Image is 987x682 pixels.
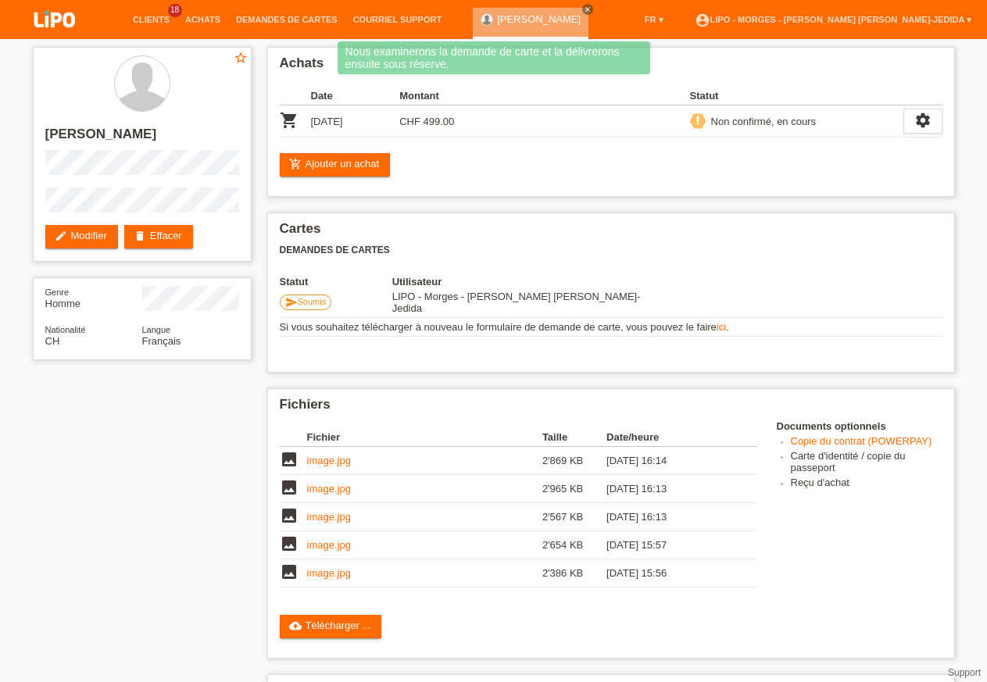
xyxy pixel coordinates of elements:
td: 2'965 KB [542,475,606,503]
td: Si vous souhaitez télécharger à nouveau le formulaire de demande de carte, vous pouvez le faire . [280,318,942,337]
td: [DATE] 16:13 [606,475,735,503]
h2: Fichiers [280,397,942,420]
i: image [280,534,299,553]
i: account_circle [695,12,710,28]
span: Genre [45,287,70,297]
td: [DATE] 16:14 [606,447,735,475]
td: 2'567 KB [542,503,606,531]
h4: Documents optionnels [777,420,942,432]
a: Achats [177,15,228,24]
th: Taille [542,428,606,447]
a: LIPO pay [16,32,94,44]
i: settings [914,112,932,129]
th: Statut [280,276,392,287]
th: Montant [399,87,488,105]
i: POSP00027905 [280,111,299,130]
th: Fichier [307,428,542,447]
td: [DATE] 16:13 [606,503,735,531]
a: image.jpg [307,511,351,523]
a: Courriel Support [345,15,449,24]
a: image.jpg [307,483,351,495]
a: ici [717,321,726,333]
a: editModifier [45,225,118,248]
div: Non confirmé, en cours [706,113,816,130]
a: Copie du contrat (POWERPAY) [791,435,932,447]
span: 23.09.2025 [392,291,641,314]
th: Utilisateur [392,276,657,287]
h2: [PERSON_NAME] [45,127,239,150]
i: image [280,478,299,497]
a: image.jpg [307,455,351,466]
span: Nationalité [45,325,86,334]
i: add_shopping_cart [289,158,302,170]
span: Langue [142,325,171,334]
a: cloud_uploadTélécharger ... [280,615,382,638]
th: Date [311,87,400,105]
span: 18 [168,4,182,17]
div: Nous examinerons la demande de carte et la délivrerons ensuite sous réserve. [338,41,650,74]
i: image [280,450,299,469]
a: [PERSON_NAME] [497,13,581,25]
th: Date/heure [606,428,735,447]
i: cloud_upload [289,620,302,632]
a: Clients [125,15,177,24]
a: Support [948,667,981,678]
a: Demandes de cartes [228,15,345,24]
td: 2'869 KB [542,447,606,475]
div: Homme [45,286,142,309]
h3: Demandes de cartes [280,245,942,256]
li: Reçu d'achat [791,477,942,491]
i: edit [55,230,67,242]
i: image [280,506,299,525]
a: account_circleLIPO - Morges - [PERSON_NAME] [PERSON_NAME]-Jedida ▾ [687,15,979,24]
td: [DATE] [311,105,400,137]
td: [DATE] 15:57 [606,531,735,559]
td: [DATE] 15:56 [606,559,735,587]
a: image.jpg [307,567,351,579]
td: 2'654 KB [542,531,606,559]
th: Statut [690,87,903,105]
i: delete [134,230,146,242]
span: Soumis [298,297,327,306]
i: priority_high [692,115,703,126]
span: Français [142,335,181,347]
a: close [582,4,593,15]
i: send [285,296,298,309]
a: image.jpg [307,539,351,551]
span: Suisse [45,335,60,347]
a: FR ▾ [637,15,671,24]
li: Carte d'identité / copie du passeport [791,450,942,477]
a: deleteEffacer [124,225,193,248]
i: image [280,562,299,581]
h2: Cartes [280,221,942,245]
td: CHF 499.00 [399,105,488,137]
i: close [584,5,592,13]
a: add_shopping_cartAjouter un achat [280,153,391,177]
td: 2'386 KB [542,559,606,587]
